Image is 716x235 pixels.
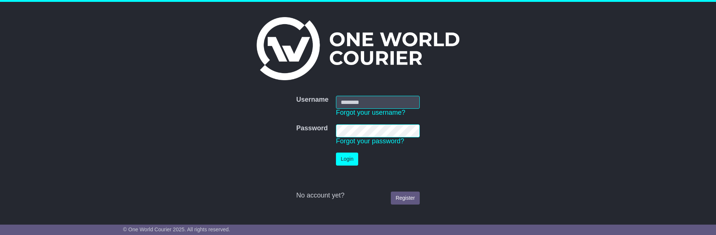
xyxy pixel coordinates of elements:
[336,137,404,145] a: Forgot your password?
[336,109,405,116] a: Forgot your username?
[336,153,358,166] button: Login
[123,226,230,232] span: © One World Courier 2025. All rights reserved.
[296,124,328,133] label: Password
[296,192,420,200] div: No account yet?
[257,17,459,80] img: One World
[391,192,420,205] a: Register
[296,96,329,104] label: Username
